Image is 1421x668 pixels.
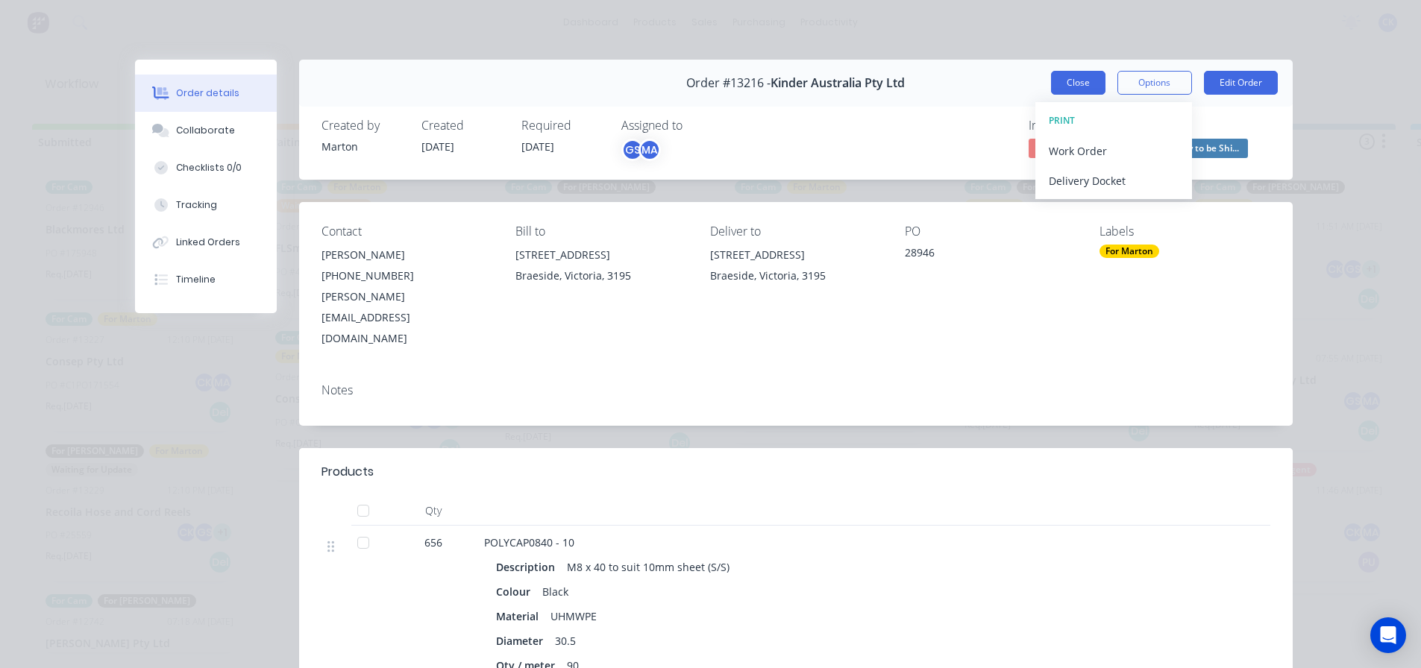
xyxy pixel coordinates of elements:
[1029,119,1141,133] div: Invoiced
[621,139,644,161] div: GS
[710,224,881,239] div: Deliver to
[135,261,277,298] button: Timeline
[321,224,492,239] div: Contact
[176,236,240,249] div: Linked Orders
[561,556,735,578] div: M8 x 40 to suit 10mm sheet (S/S)
[389,496,478,526] div: Qty
[621,139,661,161] button: GSMA
[321,286,492,349] div: [PERSON_NAME][EMAIL_ADDRESS][DOMAIN_NAME]
[176,198,217,212] div: Tracking
[321,245,492,349] div: [PERSON_NAME][PHONE_NUMBER][PERSON_NAME][EMAIL_ADDRESS][DOMAIN_NAME]
[515,245,686,292] div: [STREET_ADDRESS]Braeside, Victoria, 3195
[496,630,549,652] div: Diameter
[710,245,881,265] div: [STREET_ADDRESS]
[135,75,277,112] button: Order details
[1100,224,1270,239] div: Labels
[521,139,554,154] span: [DATE]
[549,630,582,652] div: 30.5
[515,245,686,265] div: [STREET_ADDRESS]
[496,556,561,578] div: Description
[1370,617,1406,653] div: Open Intercom Messenger
[1158,139,1248,161] button: Ready to be Shi...
[421,119,504,133] div: Created
[421,139,454,154] span: [DATE]
[321,463,374,481] div: Products
[515,265,686,286] div: Braeside, Victoria, 3195
[321,139,404,154] div: Marton
[545,605,603,627] div: UHMWPE
[905,224,1076,239] div: PO
[521,119,603,133] div: Required
[710,265,881,286] div: Braeside, Victoria, 3195
[484,535,574,549] span: POLYCAP0840 - 10
[1100,245,1159,258] div: For Marton
[1117,71,1192,95] button: Options
[1035,106,1192,136] button: PRINT
[135,186,277,224] button: Tracking
[905,245,1076,265] div: 28946
[176,124,235,137] div: Collaborate
[1035,166,1192,195] button: Delivery Docket
[135,224,277,261] button: Linked Orders
[639,139,661,161] div: MA
[176,161,242,174] div: Checklists 0/0
[496,605,545,627] div: Material
[424,535,442,550] span: 656
[321,265,492,286] div: [PHONE_NUMBER]
[771,76,905,90] span: Kinder Australia Pty Ltd
[536,581,574,602] div: Black
[1158,119,1270,133] div: Status
[515,224,686,239] div: Bill to
[1049,111,1179,130] div: PRINT
[496,581,536,602] div: Colour
[321,119,404,133] div: Created by
[176,86,239,100] div: Order details
[686,76,771,90] span: Order #13216 -
[710,245,881,292] div: [STREET_ADDRESS]Braeside, Victoria, 3195
[321,245,492,265] div: [PERSON_NAME]
[321,383,1270,397] div: Notes
[135,149,277,186] button: Checklists 0/0
[176,273,216,286] div: Timeline
[135,112,277,149] button: Collaborate
[1051,71,1105,95] button: Close
[1035,136,1192,166] button: Work Order
[1049,140,1179,162] div: Work Order
[1204,71,1278,95] button: Edit Order
[1029,139,1118,157] span: No
[1049,170,1179,192] div: Delivery Docket
[621,119,771,133] div: Assigned to
[1158,139,1248,157] span: Ready to be Shi...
